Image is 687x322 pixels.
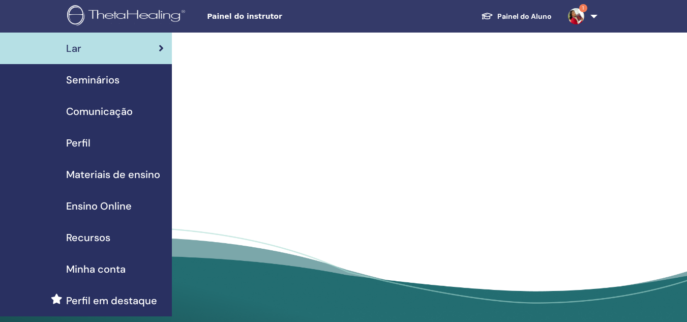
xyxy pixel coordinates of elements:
[67,5,189,28] img: logo.png
[66,72,120,87] span: Seminários
[568,8,584,24] img: default.jpg
[481,12,493,20] img: graduation-cap-white.svg
[207,11,360,22] span: Painel do instrutor
[66,198,132,214] span: Ensino Online
[473,7,560,26] a: Painel do Aluno
[66,261,126,277] span: Minha conta
[66,41,81,56] span: Lar
[66,135,91,151] span: Perfil
[66,104,133,119] span: Comunicação
[66,167,160,182] span: Materiais de ensino
[66,293,157,308] span: Perfil em destaque
[66,230,110,245] span: Recursos
[579,4,587,12] span: 1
